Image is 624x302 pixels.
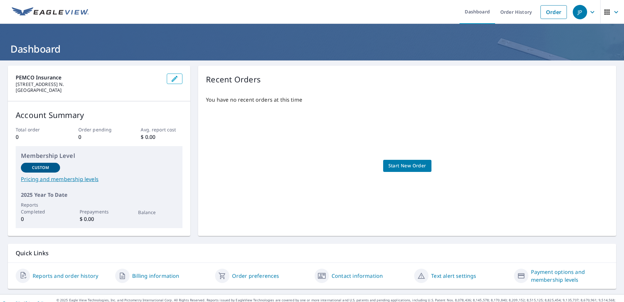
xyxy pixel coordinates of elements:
[531,268,608,284] a: Payment options and membership levels
[21,191,177,199] p: 2025 Year To Date
[431,272,476,280] a: Text alert settings
[8,42,616,56] h1: Dashboard
[80,208,119,215] p: Prepayments
[16,87,162,93] p: [GEOGRAPHIC_DATA]
[132,272,179,280] a: Billing information
[383,160,431,172] a: Start New Order
[388,162,426,170] span: Start New Order
[141,126,182,133] p: Avg. report cost
[16,109,182,121] p: Account Summary
[206,96,608,104] p: You have no recent orders at this time
[32,165,49,171] p: Custom
[16,249,608,257] p: Quick Links
[16,81,162,87] p: [STREET_ADDRESS] N.
[540,5,567,19] a: Order
[78,133,120,141] p: 0
[206,74,261,85] p: Recent Orders
[80,215,119,223] p: $ 0.00
[12,7,89,17] img: EV Logo
[16,74,162,81] p: PEMCO Insurance
[21,175,177,183] a: Pricing and membership levels
[33,272,98,280] a: Reports and order history
[78,126,120,133] p: Order pending
[16,126,57,133] p: Total order
[141,133,182,141] p: $ 0.00
[21,151,177,160] p: Membership Level
[21,215,60,223] p: 0
[138,209,177,216] p: Balance
[16,133,57,141] p: 0
[332,272,383,280] a: Contact information
[21,201,60,215] p: Reports Completed
[573,5,587,19] div: JP
[232,272,279,280] a: Order preferences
